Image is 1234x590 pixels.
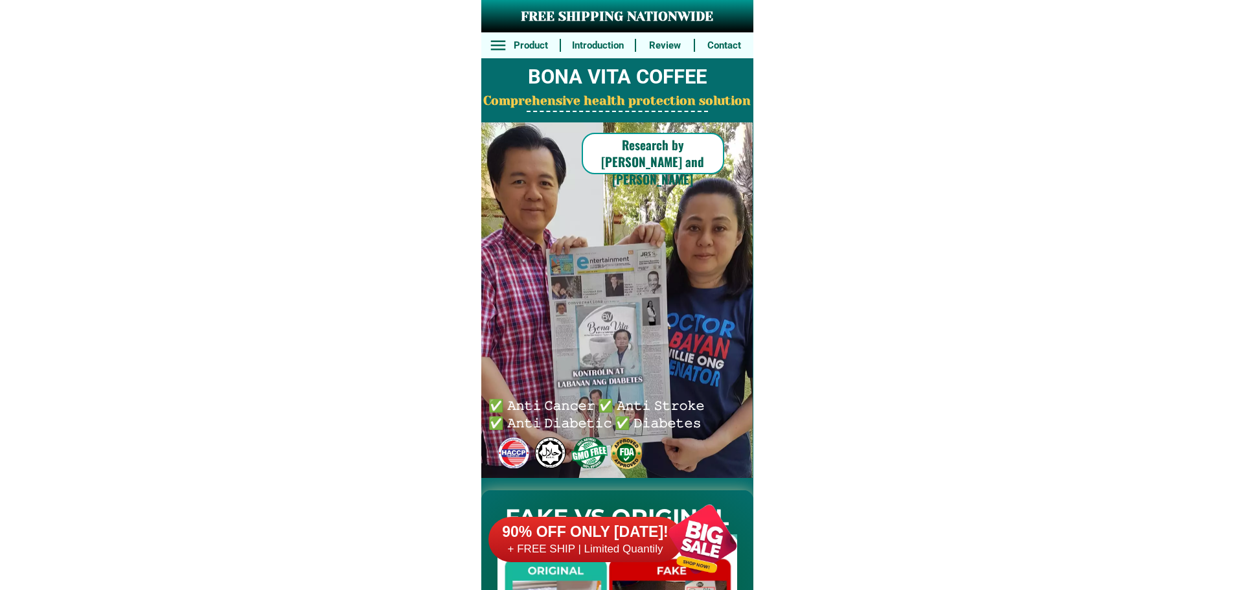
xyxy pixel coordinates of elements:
[582,136,724,188] h6: Research by [PERSON_NAME] and [PERSON_NAME]
[702,38,746,53] h6: Contact
[488,542,683,556] h6: + FREE SHIP | Limited Quantily
[488,523,683,542] h6: 90% OFF ONLY [DATE]!
[481,62,753,93] h2: BONA VITA COFFEE
[643,38,687,53] h6: Review
[508,38,553,53] h6: Product
[567,38,628,53] h6: Introduction
[481,501,753,535] h2: FAKE VS ORIGINAL
[488,396,710,430] h6: ✅ 𝙰𝚗𝚝𝚒 𝙲𝚊𝚗𝚌𝚎𝚛 ✅ 𝙰𝚗𝚝𝚒 𝚂𝚝𝚛𝚘𝚔𝚎 ✅ 𝙰𝚗𝚝𝚒 𝙳𝚒𝚊𝚋𝚎𝚝𝚒𝚌 ✅ 𝙳𝚒𝚊𝚋𝚎𝚝𝚎𝚜
[481,7,753,27] h3: FREE SHIPPING NATIONWIDE
[481,92,753,111] h2: Comprehensive health protection solution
